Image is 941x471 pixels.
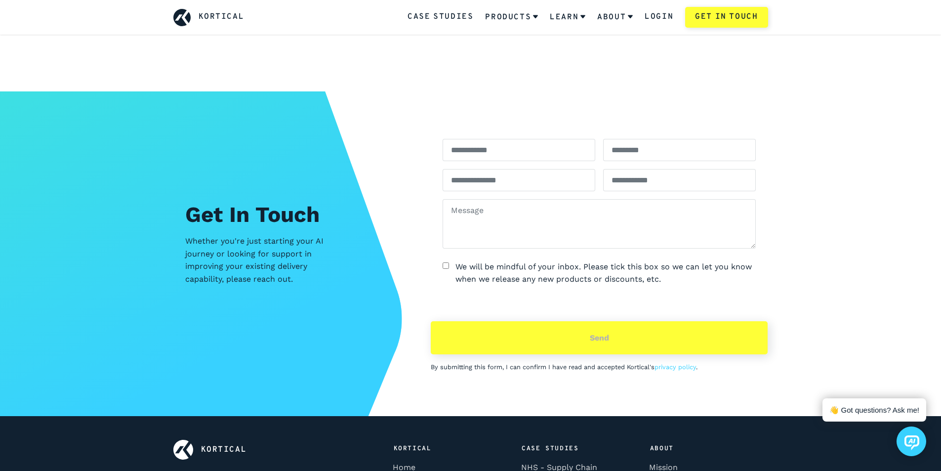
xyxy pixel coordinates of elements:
p: Kortical [390,440,505,458]
a: About [597,4,633,30]
a: Get in touch [685,7,768,28]
a: Learn [550,4,585,30]
p: Whether you're just starting your AI journey or looking for support in improving your existing de... [185,235,333,285]
p: By submitting this form, I can confirm I have read and accepted Kortical's . [431,362,768,372]
p: Case Studies [518,440,633,458]
button: send [431,321,768,355]
a: privacy policy [655,363,696,371]
p: About [646,440,762,458]
a: Case Studies [408,11,473,24]
a: Kortical [201,446,247,454]
a: Login [645,11,673,24]
label: We will be mindful of your inbox. Please tick this box so we can let you know when we release any... [455,260,756,286]
h2: Get In Touch [185,198,396,231]
a: Products [485,4,538,30]
a: Kortical [199,11,245,24]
